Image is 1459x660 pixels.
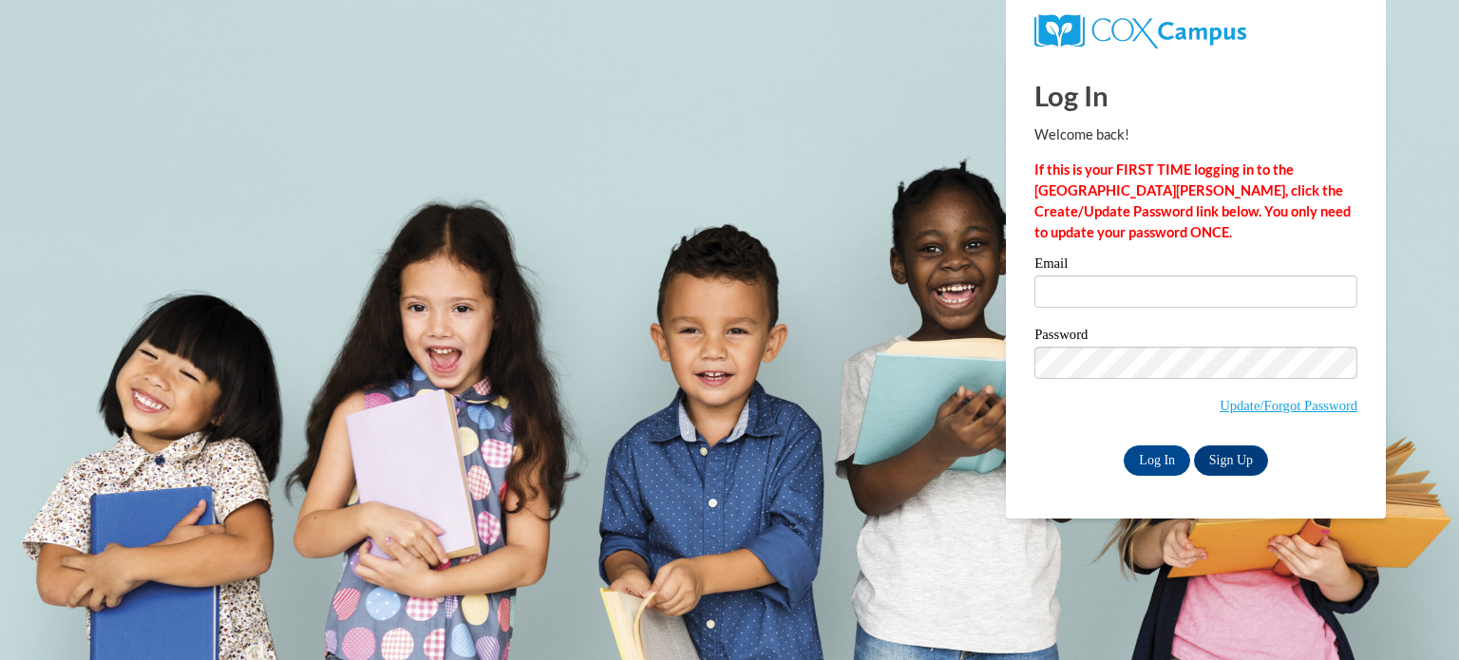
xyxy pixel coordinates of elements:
[1124,445,1190,476] input: Log In
[1034,14,1246,48] img: COX Campus
[1034,76,1357,115] h1: Log In
[1034,22,1246,38] a: COX Campus
[1034,124,1357,145] p: Welcome back!
[1194,445,1268,476] a: Sign Up
[1034,161,1351,240] strong: If this is your FIRST TIME logging in to the [GEOGRAPHIC_DATA][PERSON_NAME], click the Create/Upd...
[1034,328,1357,347] label: Password
[1034,256,1357,275] label: Email
[1220,398,1357,413] a: Update/Forgot Password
